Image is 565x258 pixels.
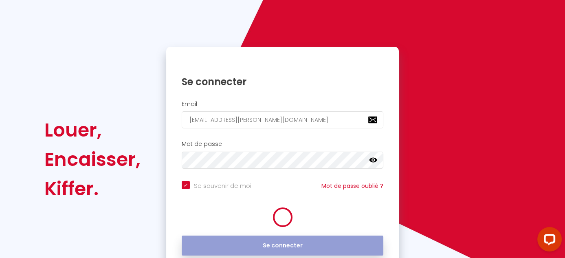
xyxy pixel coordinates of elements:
[44,174,141,203] div: Kiffer.
[531,224,565,258] iframe: LiveChat chat widget
[182,75,384,88] h1: Se connecter
[182,141,384,148] h2: Mot de passe
[321,182,383,190] a: Mot de passe oublié ?
[182,111,384,128] input: Ton Email
[182,101,384,108] h2: Email
[182,236,384,256] button: Se connecter
[44,115,141,145] div: Louer,
[44,145,141,174] div: Encaisser,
